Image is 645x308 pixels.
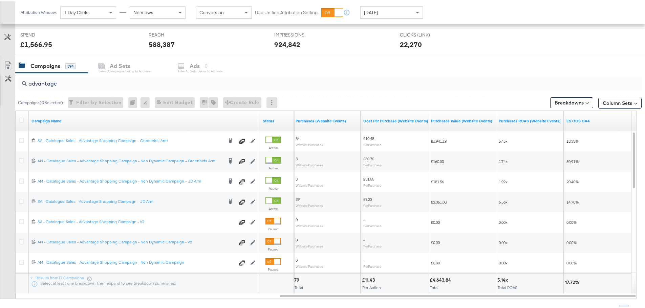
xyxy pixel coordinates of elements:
[598,96,642,107] button: Column Sets
[431,239,440,244] span: £0.00
[431,178,444,183] span: £181.56
[38,137,223,143] a: SA - Catalogue Sales - Advantage Shopping Campaign – Greenbids Arm
[431,117,493,122] a: The total value of the purchase actions tracked by your Custom Audience pixel on your website aft...
[296,155,298,160] span: 3
[400,30,451,37] span: CLICKS (LINK)
[20,38,52,48] div: £1,566.95
[38,177,223,184] a: AM - Catalogue Sales - Advantage Shopping Campaign - Non Dynamic Campaign – JD Arm
[20,30,71,37] span: SPEND
[499,198,508,203] span: 6.56x
[18,98,63,104] div: Campaigns ( 0 Selected)
[64,8,90,14] span: 1 Day Clicks
[296,182,323,186] sub: Website Purchases
[65,62,76,68] div: 394
[296,117,358,122] a: The number of times a purchase was made tracked by your Custom Audience pixel on your website aft...
[363,162,381,166] sub: Per Purchase
[566,158,579,163] span: 50.91%
[362,276,377,282] div: £11.43
[30,61,60,69] div: Campaigns
[20,9,57,14] div: Attribution Window:
[265,226,281,230] label: Paused
[296,222,323,227] sub: Website Purchases
[566,198,579,203] span: 14.70%
[265,165,281,169] label: Active
[294,276,301,282] div: 79
[363,236,365,241] span: -
[566,178,579,183] span: 20.40%
[363,243,381,247] sub: Per Purchase
[400,38,422,48] div: 22,270
[499,259,508,264] span: 0.00x
[296,202,323,206] sub: Website Purchases
[265,144,281,149] label: Active
[363,155,374,160] span: £30.70
[363,117,428,122] a: The average cost for each purchase tracked by your Custom Audience pixel on your website after pe...
[38,137,223,142] div: SA - Catalogue Sales - Advantage Shopping Campaign – Greenbids Arm
[363,263,381,267] sub: Per Purchase
[363,256,365,261] span: -
[199,8,224,14] span: Conversion
[296,162,323,166] sub: Website Purchases
[499,117,561,122] a: The total value of the purchase actions divided by spend tracked by your Custom Audience pixel on...
[499,239,508,244] span: 0.00x
[38,177,223,183] div: AM - Catalogue Sales - Advantage Shopping Campaign - Non Dynamic Campaign – JD Arm
[363,222,381,227] sub: Per Purchase
[265,185,281,189] label: Active
[255,8,319,15] label: Use Unified Attribution Setting:
[149,38,175,48] div: 588,387
[296,236,298,241] span: 0
[38,238,235,243] div: AM - Catalogue Sales - Advantage Shopping Campaign - Non Dynamic Campaign - V2
[149,30,199,37] span: REACH
[31,117,257,122] a: Your campaign name.
[566,137,579,142] span: 18.33%
[295,284,303,289] span: Total
[363,195,372,200] span: £9.23
[38,258,235,264] div: AM - Catalogue Sales - Advantage Shopping Campaign - Non Dynamic Campaign
[499,158,508,163] span: 1.74x
[38,197,223,204] a: SA - Catalogue Sales - Advantage Shopping Campaign – JD Arm
[296,243,323,247] sub: Website Purchases
[499,137,508,142] span: 5.45x
[364,8,378,14] span: [DATE]
[263,117,291,122] a: Shows the current state of your Ad Campaign.
[296,175,298,180] span: 3
[431,137,447,142] span: £1,941.19
[499,218,508,223] span: 0.00x
[274,30,325,37] span: IMPRESSIONS
[274,38,300,48] div: 924,842
[27,73,584,86] input: Search Campaigns by Name, ID or Objective
[296,135,300,140] span: 34
[498,284,517,289] span: Total ROAS
[363,141,381,145] sub: Per Purchase
[133,8,153,14] span: No Views
[265,266,281,270] label: Paused
[566,259,577,264] span: 0.00%
[431,218,440,223] span: £0.00
[550,96,593,107] button: Breakdowns
[38,218,235,223] div: SA - Catalogue Sales - Advantage Shopping Campaign - V2
[362,284,381,289] span: Per Action
[363,175,374,180] span: £31.55
[296,216,298,221] span: 0
[431,158,444,163] span: £160.00
[499,178,508,183] span: 1.92x
[296,263,323,267] sub: Website Purchases
[363,216,365,221] span: -
[296,195,300,200] span: 39
[38,218,235,224] a: SA - Catalogue Sales - Advantage Shopping Campaign - V2
[38,258,235,265] a: AM - Catalogue Sales - Advantage Shopping Campaign - Non Dynamic Campaign
[566,218,577,223] span: 0.00%
[566,239,577,244] span: 0.00%
[431,198,447,203] span: £2,361.08
[38,238,235,245] a: AM - Catalogue Sales - Advantage Shopping Campaign - Non Dynamic Campaign - V2
[363,135,374,140] span: £10.48
[38,157,223,164] a: AM - Catalogue Sales - Advantage Shopping Campaign - Non Dynamic Campaign – Greenbids Arm
[363,182,381,186] sub: Per Purchase
[363,202,381,206] sub: Per Purchase
[565,278,581,284] div: 17.72%
[265,246,281,250] label: Paused
[497,276,510,282] div: 5.14x
[431,259,440,264] span: £0.00
[38,197,223,203] div: SA - Catalogue Sales - Advantage Shopping Campaign – JD Arm
[296,141,323,145] sub: Website Purchases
